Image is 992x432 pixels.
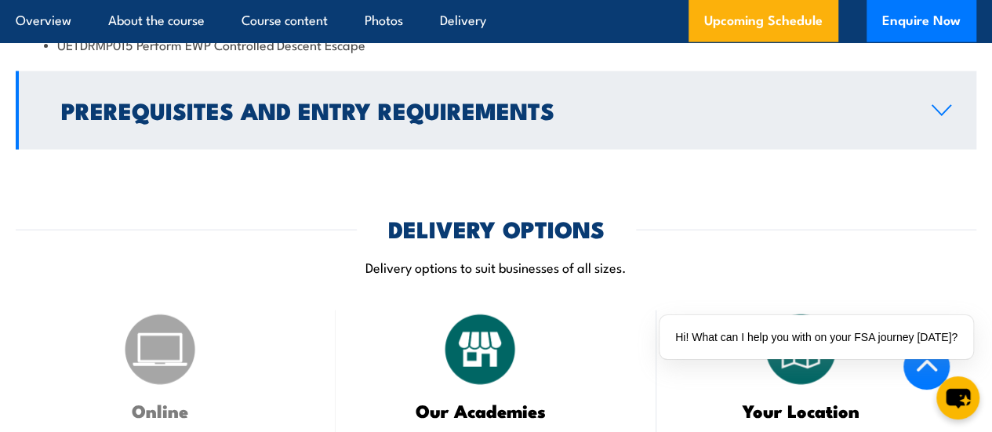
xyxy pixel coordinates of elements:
div: Hi! What can I help you with on your FSA journey [DATE]? [660,315,973,359]
a: Prerequisites and Entry Requirements [16,71,976,150]
h3: Your Location [696,401,906,419]
h2: Prerequisites and Entry Requirements [61,100,907,120]
h2: DELIVERY OPTIONS [388,218,605,238]
h3: Our Academies [375,401,585,419]
li: UETDRMP015 Perform EWP Controlled Descent Escape [44,35,948,53]
p: Delivery options to suit businesses of all sizes. [16,258,976,276]
button: chat-button [936,376,979,419]
h3: Online [55,401,265,419]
